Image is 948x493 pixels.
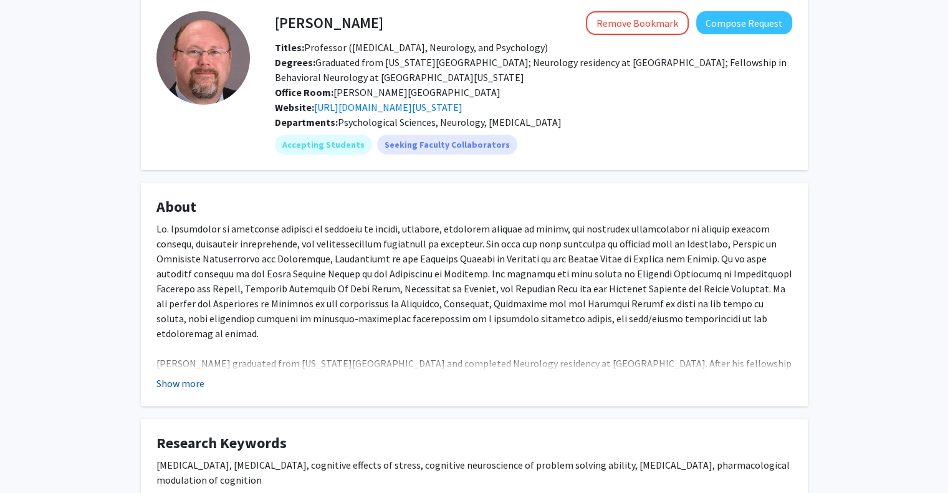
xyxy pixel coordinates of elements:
img: Profile Picture [156,11,250,105]
mat-chip: Seeking Faculty Collaborators [377,135,517,155]
span: Psychological Sciences, Neurology, [MEDICAL_DATA] [338,116,562,128]
b: Departments: [275,116,338,128]
b: Degrees: [275,56,315,69]
b: Website: [275,101,314,113]
b: Office Room: [275,86,333,98]
span: Professor ([MEDICAL_DATA], Neurology, and Psychology) [275,41,548,54]
h4: About [156,198,792,216]
a: Opens in a new tab [314,101,462,113]
div: Lo. Ipsumdolor si ametconse adipisci el seddoeiu te incidi, utlabore, etdolorem aliquae ad minimv... [156,221,792,431]
iframe: Chat [9,437,53,484]
span: Graduated from [US_STATE][GEOGRAPHIC_DATA]; Neurology residency at [GEOGRAPHIC_DATA]; Fellowship ... [275,56,787,84]
button: Compose Request to David Beversdorf [696,11,792,34]
span: [PERSON_NAME][GEOGRAPHIC_DATA] [275,86,500,98]
button: Show more [156,376,204,391]
mat-chip: Accepting Students [275,135,372,155]
h4: Research Keywords [156,434,792,452]
button: Remove Bookmark [586,11,689,35]
h4: [PERSON_NAME] [275,11,383,34]
div: [MEDICAL_DATA], [MEDICAL_DATA], cognitive effects of stress, cognitive neuroscience of problem so... [156,457,792,487]
b: Titles: [275,41,304,54]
